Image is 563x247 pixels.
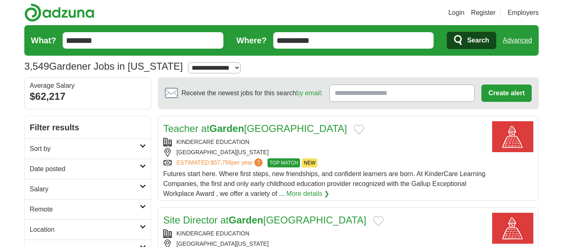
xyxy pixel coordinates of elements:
[25,159,151,179] a: Date posted
[163,148,486,157] div: [GEOGRAPHIC_DATA][US_STATE]
[209,123,244,134] strong: Garden
[24,61,183,72] h1: Gardener Jobs in [US_STATE]
[25,116,151,139] h2: Filter results
[30,225,140,235] h2: Location
[176,230,249,237] a: KINDERCARE EDUCATION
[163,170,486,197] span: Futures start here. Where first steps, new friendships, and confident learners are born. At Kinde...
[30,164,140,174] h2: Date posted
[492,121,533,152] img: KinderCare Education logo
[25,139,151,159] a: Sort by
[354,125,364,134] button: Add to favorite jobs
[176,139,249,145] a: KINDERCARE EDUCATION
[286,189,330,199] a: More details ❯
[30,89,146,104] div: $62,217
[30,144,140,154] h2: Sort by
[507,8,539,18] a: Employers
[254,158,263,167] span: ?
[25,179,151,199] a: Salary
[373,216,384,226] button: Add to favorite jobs
[163,214,366,226] a: Site Director atGarden[GEOGRAPHIC_DATA]
[492,213,533,244] img: KinderCare Education logo
[163,123,347,134] a: Teacher atGarden[GEOGRAPHIC_DATA]
[181,88,322,98] span: Receive the newest jobs for this search :
[30,205,140,214] h2: Remote
[471,8,496,18] a: Register
[31,34,56,47] label: What?
[296,89,321,96] a: by email
[267,158,300,167] span: TOP MATCH
[25,199,151,219] a: Remote
[211,159,232,166] span: $57,756
[24,3,94,22] img: Adzuna logo
[237,34,267,47] label: Where?
[30,184,140,194] h2: Salary
[481,85,532,102] button: Create alert
[447,32,496,49] button: Search
[176,158,264,167] a: ESTIMATED:$57,756per year?
[302,158,317,167] span: NEW
[25,219,151,240] a: Location
[229,214,263,226] strong: Garden
[24,59,49,74] span: 3,549
[503,32,532,49] a: Advanced
[30,82,146,89] div: Average Salary
[467,32,489,49] span: Search
[448,8,464,18] a: Login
